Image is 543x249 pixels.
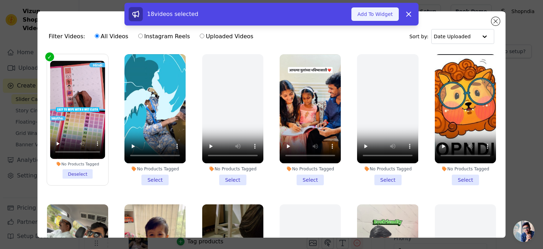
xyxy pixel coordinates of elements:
div: No Products Tagged [435,166,496,172]
div: No Products Tagged [280,166,341,172]
div: No Products Tagged [124,166,186,172]
label: Instagram Reels [138,32,190,41]
button: Add To Widget [351,7,399,21]
label: Uploaded Videos [199,32,253,41]
div: Sort by: [409,29,495,44]
div: Open chat [513,221,535,242]
label: All Videos [94,32,129,41]
div: No Products Tagged [202,166,263,172]
div: No Products Tagged [357,166,418,172]
span: 18 videos selected [147,11,198,17]
div: No Products Tagged [50,162,105,166]
div: Filter Videos: [49,28,257,45]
